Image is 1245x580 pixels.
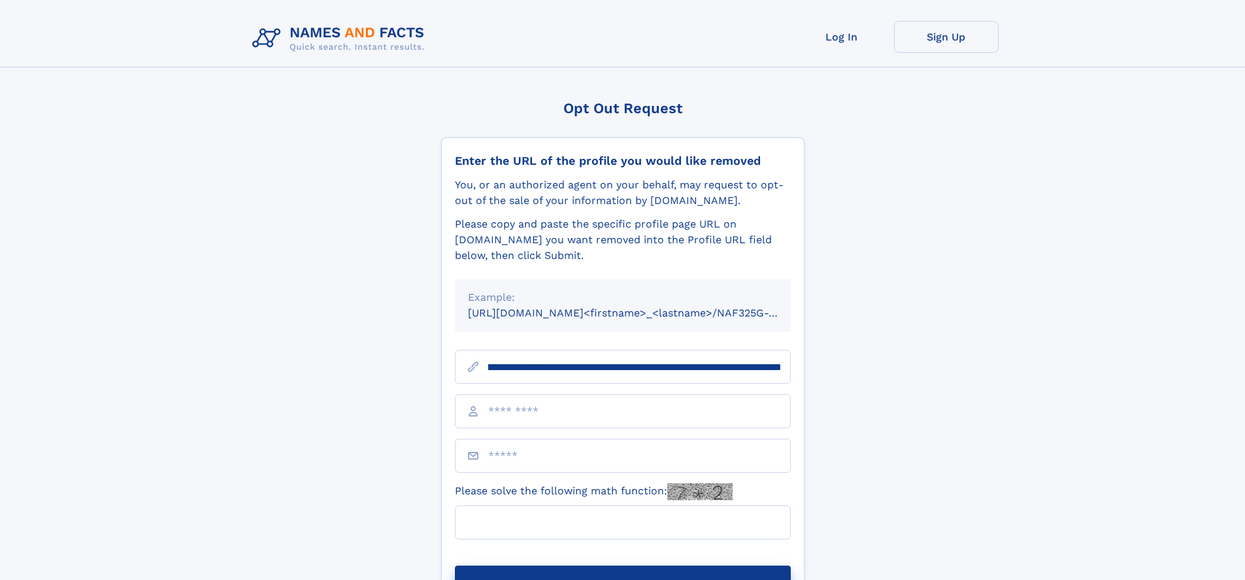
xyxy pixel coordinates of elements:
[468,290,778,305] div: Example:
[455,216,791,264] div: Please copy and paste the specific profile page URL on [DOMAIN_NAME] you want removed into the Pr...
[455,177,791,209] div: You, or an authorized agent on your behalf, may request to opt-out of the sale of your informatio...
[894,21,999,53] a: Sign Up
[455,483,733,500] label: Please solve the following math function:
[789,21,894,53] a: Log In
[441,100,805,116] div: Opt Out Request
[468,307,816,319] small: [URL][DOMAIN_NAME]<firstname>_<lastname>/NAF325G-xxxxxxxx
[455,154,791,168] div: Enter the URL of the profile you would like removed
[247,21,435,56] img: Logo Names and Facts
